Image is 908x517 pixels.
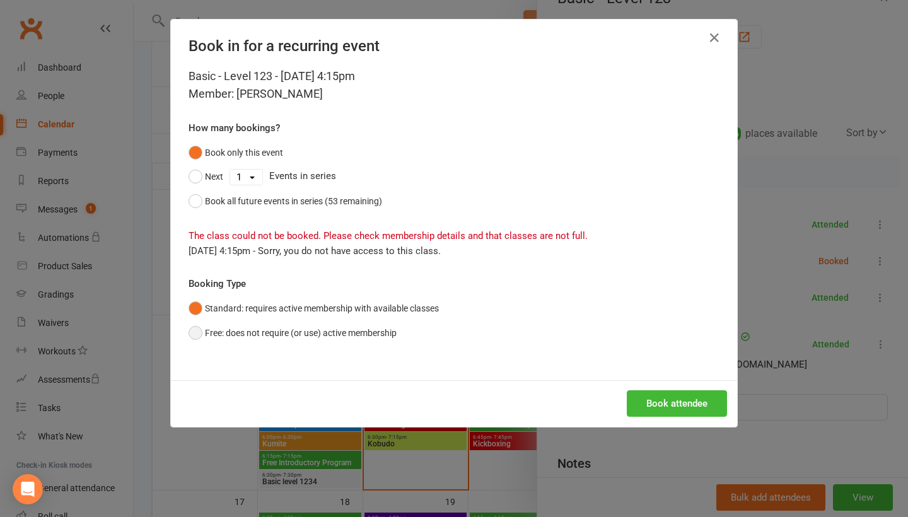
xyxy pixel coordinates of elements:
[189,276,246,291] label: Booking Type
[189,296,439,320] button: Standard: requires active membership with available classes
[189,67,719,103] div: Basic - Level 123 - [DATE] 4:15pm Member: [PERSON_NAME]
[189,243,719,258] div: [DATE] 4:15pm - Sorry, you do not have access to this class.
[627,390,727,417] button: Book attendee
[189,189,382,213] button: Book all future events in series (53 remaining)
[189,141,283,165] button: Book only this event
[13,474,43,504] div: Open Intercom Messenger
[189,165,719,189] div: Events in series
[704,28,725,48] button: Close
[189,321,397,345] button: Free: does not require (or use) active membership
[205,194,382,208] div: Book all future events in series (53 remaining)
[189,120,280,136] label: How many bookings?
[189,165,223,189] button: Next
[189,37,719,55] h4: Book in for a recurring event
[189,230,588,241] span: The class could not be booked. Please check membership details and that classes are not full.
